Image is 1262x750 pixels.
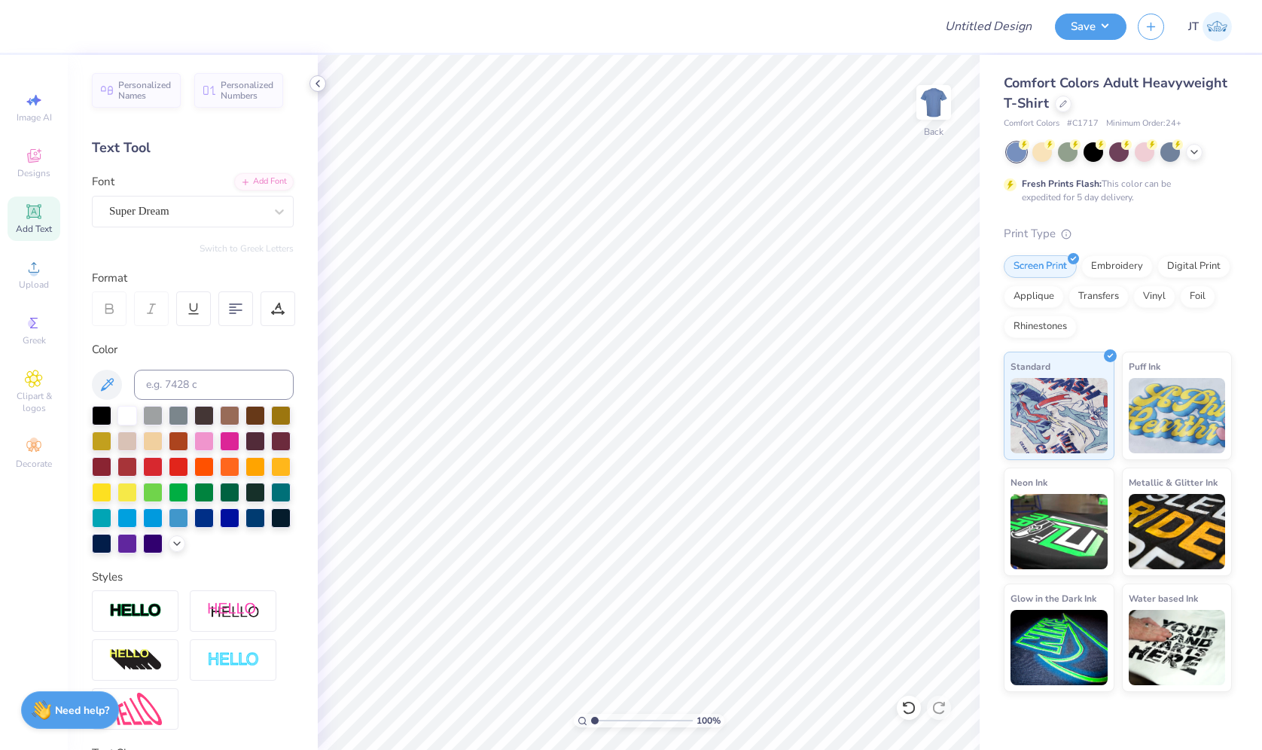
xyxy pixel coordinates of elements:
span: Water based Ink [1129,590,1198,606]
span: JT [1188,18,1199,35]
img: Puff Ink [1129,378,1226,453]
span: Add Text [16,223,52,235]
div: Format [92,270,295,287]
img: Metallic & Glitter Ink [1129,494,1226,569]
strong: Need help? [55,703,109,718]
input: Untitled Design [933,11,1044,41]
span: Greek [23,334,46,346]
span: Image AI [17,111,52,123]
span: # C1717 [1067,117,1099,130]
span: Glow in the Dark Ink [1011,590,1096,606]
img: 3d Illusion [109,648,162,672]
label: Font [92,173,114,191]
div: Digital Print [1157,255,1230,278]
div: Applique [1004,285,1064,308]
div: Vinyl [1133,285,1175,308]
strong: Fresh Prints Flash: [1022,178,1102,190]
span: Puff Ink [1129,358,1160,374]
img: Stroke [109,602,162,620]
img: Glow in the Dark Ink [1011,610,1108,685]
div: This color can be expedited for 5 day delivery. [1022,177,1207,204]
span: Upload [19,279,49,291]
span: Comfort Colors [1004,117,1059,130]
div: Transfers [1068,285,1129,308]
button: Save [1055,14,1126,40]
span: Comfort Colors Adult Heavyweight T-Shirt [1004,74,1227,112]
div: Add Font [234,173,294,191]
div: Rhinestones [1004,316,1077,338]
img: Shadow [207,602,260,620]
span: Minimum Order: 24 + [1106,117,1181,130]
img: Back [919,87,949,117]
img: Standard [1011,378,1108,453]
div: Styles [92,569,294,586]
img: Neon Ink [1011,494,1108,569]
button: Switch to Greek Letters [200,242,294,255]
span: Designs [17,167,50,179]
span: Neon Ink [1011,474,1047,490]
span: Metallic & Glitter Ink [1129,474,1218,490]
a: JT [1188,12,1232,41]
div: Embroidery [1081,255,1153,278]
img: Negative Space [207,651,260,669]
div: Color [92,341,294,358]
img: Jolijt Tamanaha [1203,12,1232,41]
img: Free Distort [109,693,162,725]
span: Standard [1011,358,1050,374]
div: Foil [1180,285,1215,308]
div: Text Tool [92,138,294,158]
div: Print Type [1004,225,1232,242]
div: Back [924,125,943,139]
span: 100 % [697,714,721,727]
span: Clipart & logos [8,390,60,414]
input: e.g. 7428 c [134,370,294,400]
img: Water based Ink [1129,610,1226,685]
span: Personalized Numbers [221,80,274,101]
div: Screen Print [1004,255,1077,278]
span: Decorate [16,458,52,470]
span: Personalized Names [118,80,172,101]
